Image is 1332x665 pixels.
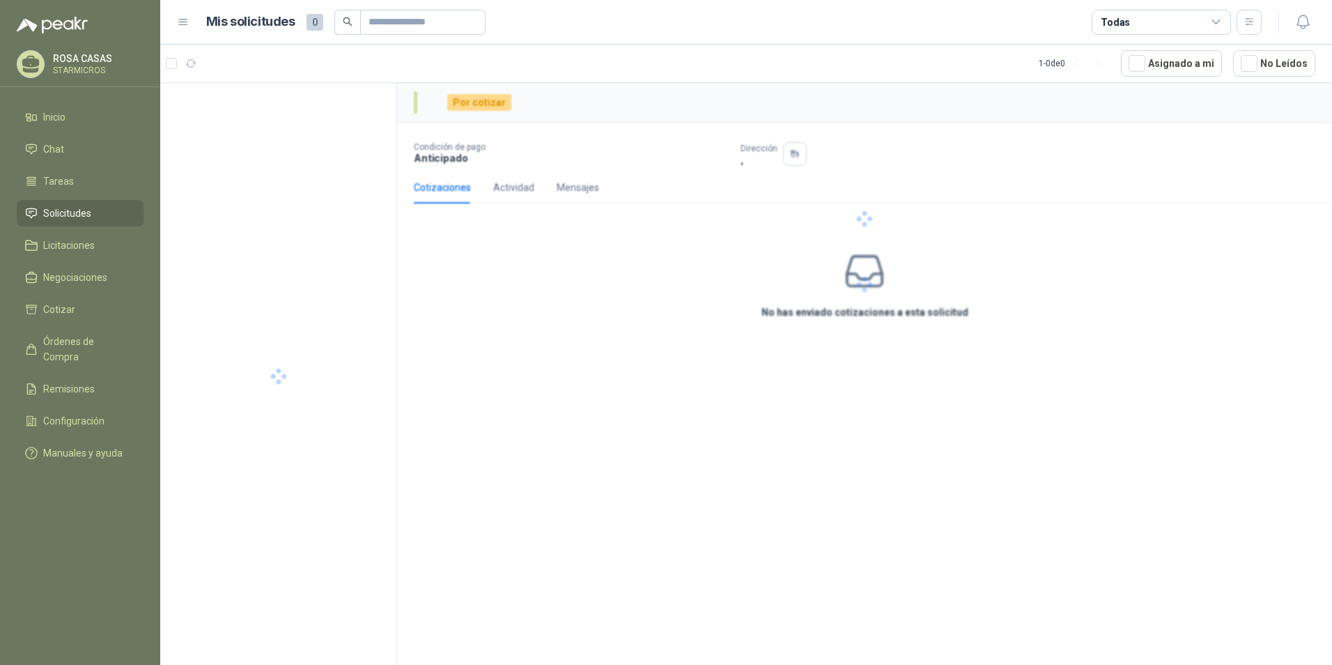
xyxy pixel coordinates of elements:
[43,413,104,429] span: Configuración
[17,168,144,194] a: Tareas
[43,270,107,285] span: Negociaciones
[343,17,353,26] span: search
[17,408,144,434] a: Configuración
[206,12,295,32] h1: Mis solicitudes
[43,238,95,253] span: Licitaciones
[43,206,91,221] span: Solicitudes
[307,14,323,31] span: 0
[53,66,140,75] p: STARMICROS
[17,104,144,130] a: Inicio
[17,328,144,370] a: Órdenes de Compra
[17,200,144,227] a: Solicitudes
[1039,52,1110,75] div: 1 - 0 de 0
[43,302,75,317] span: Cotizar
[43,381,95,397] span: Remisiones
[17,296,144,323] a: Cotizar
[53,54,140,63] p: ROSA CASAS
[43,334,130,365] span: Órdenes de Compra
[17,264,144,291] a: Negociaciones
[43,142,64,157] span: Chat
[43,174,74,189] span: Tareas
[1101,15,1130,30] div: Todas
[1233,50,1315,77] button: No Leídos
[17,440,144,466] a: Manuales y ayuda
[43,109,65,125] span: Inicio
[17,136,144,162] a: Chat
[43,445,123,461] span: Manuales y ayuda
[17,376,144,402] a: Remisiones
[17,232,144,259] a: Licitaciones
[1121,50,1222,77] button: Asignado a mi
[17,17,88,33] img: Logo peakr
